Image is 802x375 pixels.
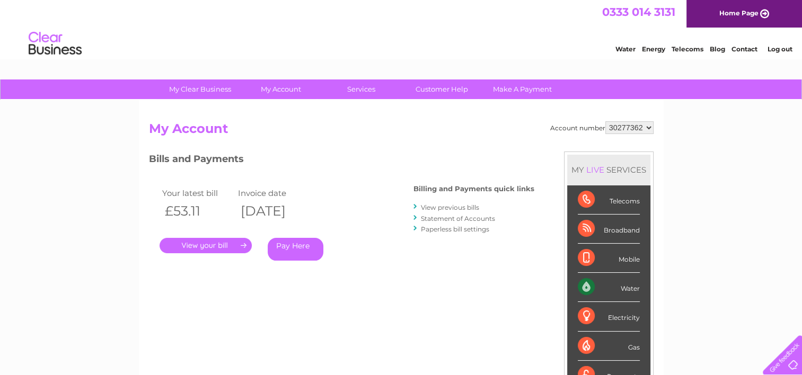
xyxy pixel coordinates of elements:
[578,332,640,361] div: Gas
[479,79,566,99] a: Make A Payment
[413,185,534,193] h4: Billing and Payments quick links
[672,45,703,53] a: Telecoms
[28,28,82,60] img: logo.png
[160,186,236,200] td: Your latest bill
[160,238,252,253] a: .
[567,155,650,185] div: MY SERVICES
[615,45,636,53] a: Water
[398,79,486,99] a: Customer Help
[767,45,792,53] a: Log out
[318,79,405,99] a: Services
[156,79,244,99] a: My Clear Business
[584,165,606,175] div: LIVE
[421,215,495,222] a: Statement of Accounts
[235,200,312,222] th: [DATE]
[578,302,640,331] div: Electricity
[578,244,640,273] div: Mobile
[550,121,654,134] div: Account number
[421,203,479,211] a: View previous bills
[149,121,654,141] h2: My Account
[602,5,675,19] a: 0333 014 3131
[235,186,312,200] td: Invoice date
[578,215,640,244] div: Broadband
[268,238,323,261] a: Pay Here
[149,151,534,170] h3: Bills and Payments
[160,200,236,222] th: £53.11
[710,45,725,53] a: Blog
[578,273,640,302] div: Water
[151,6,652,51] div: Clear Business is a trading name of Verastar Limited (registered in [GEOGRAPHIC_DATA] No. 3667643...
[642,45,665,53] a: Energy
[578,185,640,215] div: Telecoms
[732,45,757,53] a: Contact
[421,225,489,233] a: Paperless bill settings
[237,79,324,99] a: My Account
